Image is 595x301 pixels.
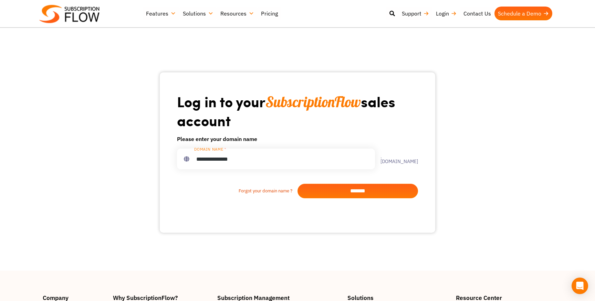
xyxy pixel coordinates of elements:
[179,7,217,20] a: Solutions
[39,5,100,23] img: Subscriptionflow
[258,7,281,20] a: Pricing
[217,7,258,20] a: Resources
[572,278,588,294] div: Open Intercom Messenger
[494,7,552,20] a: Schedule a Demo
[460,7,494,20] a: Contact Us
[265,93,361,111] span: SubscriptionFlow
[217,295,341,301] h4: Subscription Management
[456,295,552,301] h4: Resource Center
[113,295,211,301] h4: Why SubscriptionFlow?
[347,295,449,301] h4: Solutions
[143,7,179,20] a: Features
[177,92,418,129] h1: Log in to your sales account
[432,7,460,20] a: Login
[177,188,297,194] a: Forgot your domain name ?
[375,154,418,164] label: .[DOMAIN_NAME]
[43,295,106,301] h4: Company
[398,7,432,20] a: Support
[177,135,418,143] h6: Please enter your domain name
